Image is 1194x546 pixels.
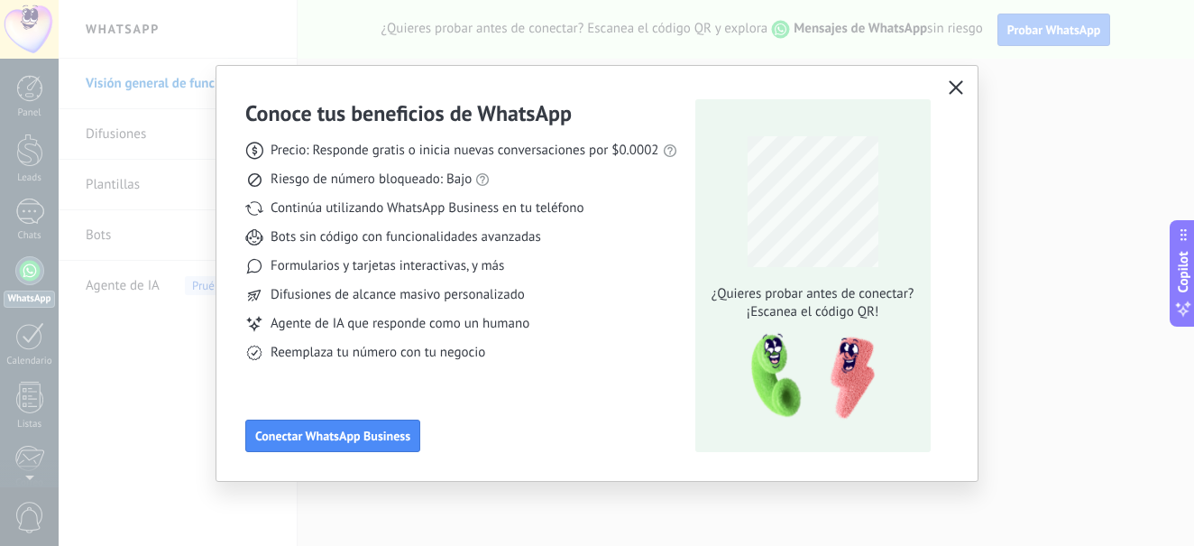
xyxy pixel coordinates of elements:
span: Continúa utilizando WhatsApp Business en tu teléfono [271,199,583,217]
span: Copilot [1174,251,1192,292]
span: ¿Quieres probar antes de conectar? [706,285,919,303]
h3: Conoce tus beneficios de WhatsApp [245,99,572,127]
button: Conectar WhatsApp Business [245,420,420,452]
span: Conectar WhatsApp Business [255,430,410,442]
span: Reemplaza tu número con tu negocio [271,344,485,362]
span: Bots sin código con funcionalidades avanzadas [271,228,541,246]
span: Precio: Responde gratis o inicia nuevas conversaciones por $0.0002 [271,142,659,160]
span: Riesgo de número bloqueado: Bajo [271,171,472,189]
span: Agente de IA que responde como un humano [271,315,529,333]
span: Difusiones de alcance masivo personalizado [271,286,525,304]
img: qr-pic-1x.png [736,329,878,425]
span: ¡Escanea el código QR! [706,303,919,321]
span: Formularios y tarjetas interactivas, y más [271,257,504,275]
